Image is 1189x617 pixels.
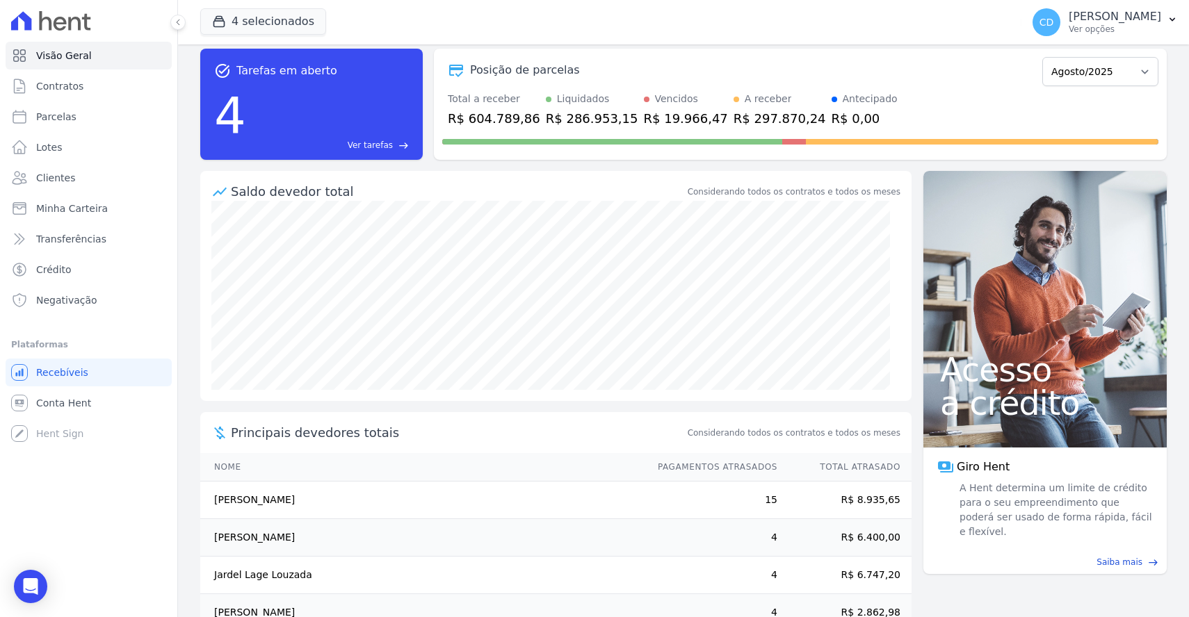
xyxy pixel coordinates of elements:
td: 4 [645,557,778,594]
div: R$ 297.870,24 [734,109,826,128]
th: Total Atrasado [778,453,912,482]
span: Conta Hent [36,396,91,410]
a: Crédito [6,256,172,283]
a: Conta Hent [6,389,172,417]
span: Tarefas em aberto [236,63,337,79]
span: Visão Geral [36,49,92,63]
td: R$ 6.747,20 [778,557,912,594]
span: CD [1040,17,1054,27]
span: Considerando todos os contratos e todos os meses [688,427,900,439]
div: Antecipado [843,92,898,106]
div: 4 [214,79,246,151]
span: east [1148,557,1158,568]
a: Clientes [6,164,172,192]
div: R$ 286.953,15 [546,109,638,128]
a: Contratos [6,72,172,100]
div: R$ 19.966,47 [644,109,728,128]
span: task_alt [214,63,231,79]
a: Minha Carteira [6,195,172,222]
th: Nome [200,453,645,482]
span: Transferências [36,232,106,246]
span: Lotes [36,140,63,154]
span: a crédito [940,386,1150,420]
a: Negativação [6,286,172,314]
span: Recebíveis [36,365,88,379]
div: R$ 0,00 [832,109,898,128]
div: Posição de parcelas [470,62,580,79]
td: Jardel Lage Louzada [200,557,645,594]
div: R$ 604.789,86 [448,109,540,128]
div: Vencidos [655,92,698,106]
div: Total a receber [448,92,540,106]
div: Saldo devedor total [231,182,685,201]
span: Giro Hent [957,459,1010,475]
a: Lotes [6,133,172,161]
div: Open Intercom Messenger [14,570,47,603]
p: [PERSON_NAME] [1069,10,1161,24]
a: Parcelas [6,103,172,131]
button: CD [PERSON_NAME] Ver opções [1021,3,1189,42]
span: east [398,140,409,151]
button: 4 selecionados [200,8,326,35]
div: A receber [745,92,792,106]
span: Crédito [36,263,72,277]
span: Minha Carteira [36,201,108,215]
div: Plataformas [11,336,166,353]
th: Pagamentos Atrasados [645,453,778,482]
td: [PERSON_NAME] [200,519,645,557]
td: R$ 6.400,00 [778,519,912,557]
span: A Hent determina um limite de crédito para o seu empreendimento que poderá ser usado de forma ráp... [957,481,1153,539]
span: Saiba mais [1097,556,1142,568]
span: Clientes [36,171,75,185]
td: 4 [645,519,778,557]
span: Parcelas [36,110,76,124]
a: Recebíveis [6,359,172,386]
div: Considerando todos os contratos e todos os meses [688,186,900,198]
a: Saiba mais east [932,556,1158,568]
a: Ver tarefas east [252,139,409,151]
span: Ver tarefas [348,139,393,151]
span: Principais devedores totais [231,423,685,442]
span: Negativação [36,293,97,307]
div: Liquidados [557,92,610,106]
a: Visão Geral [6,42,172,69]
a: Transferências [6,225,172,253]
td: R$ 8.935,65 [778,482,912,519]
span: Acesso [940,353,1150,386]
span: Contratos [36,79,83,93]
td: 15 [645,482,778,519]
p: Ver opções [1069,24,1161,35]
td: [PERSON_NAME] [200,482,645,519]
